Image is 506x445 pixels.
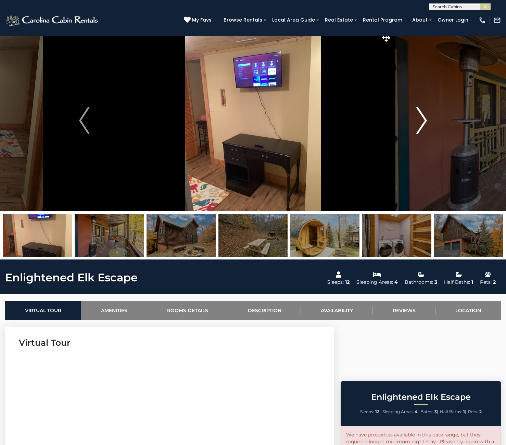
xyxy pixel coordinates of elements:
[359,15,406,25] a: Rental Program
[81,301,147,320] a: Amenities
[440,407,466,416] li: |
[382,407,419,416] li: |
[5,301,81,320] a: Virtual Tour
[290,214,359,257] img: 164433088
[75,214,144,257] img: 163279293
[382,409,414,414] span: Sleeping Areas:
[420,407,438,416] li: |
[415,409,417,414] strong: 4
[479,409,482,414] strong: 2
[375,409,379,414] strong: 12
[440,409,462,414] span: Half Baths:
[362,214,431,257] img: 163279296
[435,301,501,320] a: Location
[301,301,373,320] a: Availability
[19,337,320,349] h3: Virtual Tour
[373,301,435,320] a: Reviews
[420,409,433,414] span: Baths:
[3,214,72,257] img: 163454676
[79,107,89,134] img: arrow
[147,214,216,257] img: 163279294
[321,15,356,25] a: Real Estate
[409,15,431,25] a: About
[434,214,503,257] img: 163279297
[218,214,288,257] img: 163279295
[434,409,437,414] strong: 3
[479,16,486,24] img: phone-regular-white.png
[493,16,501,24] img: mail-regular-white.png
[192,16,212,24] span: My Favs
[434,15,472,25] a: Owner Login
[342,393,499,402] h2: Enlightened Elk Escape
[463,409,465,414] strong: 1
[269,15,318,25] a: Local Area Guide
[147,301,228,320] a: Rooms Details
[228,301,301,320] a: Description
[392,30,451,211] button: Next
[5,13,100,27] img: White-1-2.png
[468,409,478,414] span: Pets:
[360,407,381,416] li: |
[184,16,213,24] a: My Favs
[220,15,266,25] a: Browse Rentals
[360,409,374,414] span: Sleeps:
[54,30,114,211] button: Previous
[417,107,427,134] img: arrow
